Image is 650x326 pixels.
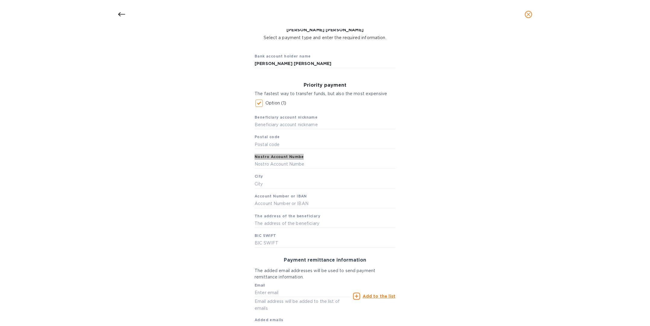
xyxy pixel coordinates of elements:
input: City [255,179,395,188]
input: The address of the beneficiary [255,219,395,228]
p: Select a payment type and enter the required information. [264,35,386,41]
u: Add to the list [363,294,395,299]
input: Beneficiary account nickname [255,120,395,129]
p: Email address will be added to the list of emails [255,298,351,312]
b: [PERSON_NAME] [PERSON_NAME] [286,27,364,32]
input: BIC SWIFT [255,239,395,248]
button: close [521,7,536,22]
input: Account Number or IBAN [255,199,395,208]
h3: Priority payment [255,82,395,88]
label: Email [255,284,265,287]
input: Enter email [255,288,351,297]
b: BIC SWIFT [255,233,276,238]
b: Added emails [255,318,283,322]
b: Beneficiary account nickname [255,115,317,120]
b: City [255,174,263,179]
p: The fastest way to transfer funds, but also the most expensive [255,91,395,97]
b: Account Number or IBAN [255,194,307,198]
b: Nostro Account Numbe [255,154,304,159]
b: Bank account holder name [255,54,311,58]
input: Nostro Account Numbe [255,160,395,169]
b: The address of the beneficiary [255,214,320,218]
p: Option (1) [265,100,286,106]
input: Postal code [255,140,395,149]
p: The added email addresses will be used to send payment remittance information. [255,268,395,280]
b: Postal code [255,135,280,139]
h3: Payment remittance information [255,257,395,263]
